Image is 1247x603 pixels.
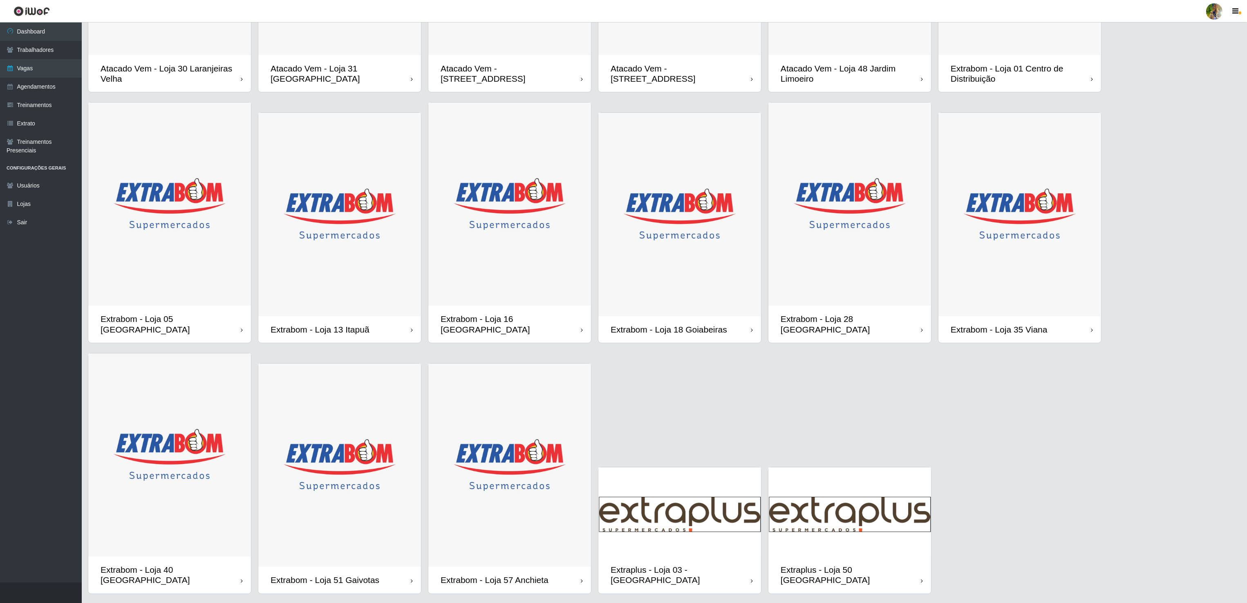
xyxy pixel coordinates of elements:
[428,364,591,594] a: Extrabom - Loja 57 Anchieta
[258,364,421,594] a: Extrabom - Loja 51 Gaivotas
[441,575,549,585] div: Extrabom - Loja 57 Anchieta
[428,103,591,343] a: Extrabom - Loja 16 [GEOGRAPHIC_DATA]
[258,113,421,343] a: Extrabom - Loja 13 Itapuã
[441,314,581,334] div: Extrabom - Loja 16 [GEOGRAPHIC_DATA]
[768,103,931,306] img: cardImg
[611,63,751,84] div: Atacado Vem - [STREET_ADDRESS]
[88,103,251,306] img: cardImg
[938,113,1101,316] img: cardImg
[768,103,931,343] a: Extrabom - Loja 28 [GEOGRAPHIC_DATA]
[271,63,411,84] div: Atacado Vem - Loja 31 [GEOGRAPHIC_DATA]
[781,63,921,84] div: Atacado Vem - Loja 48 Jardim Limoeiro
[101,565,241,585] div: Extrabom - Loja 40 [GEOGRAPHIC_DATA]
[611,565,751,585] div: Extraplus - Loja 03 - [GEOGRAPHIC_DATA]
[781,565,921,585] div: Extraplus - Loja 50 [GEOGRAPHIC_DATA]
[258,364,421,567] img: cardImg
[271,324,369,335] div: Extrabom - Loja 13 Itapuã
[951,63,1091,84] div: Extrabom - Loja 01 Centro de Distribuição
[781,314,921,334] div: Extrabom - Loja 28 [GEOGRAPHIC_DATA]
[598,467,761,594] a: Extraplus - Loja 03 - [GEOGRAPHIC_DATA]
[101,314,241,334] div: Extrabom - Loja 05 [GEOGRAPHIC_DATA]
[951,324,1048,335] div: Extrabom - Loja 35 Viana
[258,113,421,316] img: cardImg
[598,113,761,316] img: cardImg
[88,353,251,594] a: Extrabom - Loja 40 [GEOGRAPHIC_DATA]
[598,467,761,556] img: cardImg
[88,103,251,343] a: Extrabom - Loja 05 [GEOGRAPHIC_DATA]
[88,353,251,557] img: cardImg
[441,63,581,84] div: Atacado Vem - [STREET_ADDRESS]
[768,467,931,556] img: cardImg
[938,113,1101,343] a: Extrabom - Loja 35 Viana
[428,103,591,306] img: cardImg
[271,575,379,585] div: Extrabom - Loja 51 Gaivotas
[598,113,761,343] a: Extrabom - Loja 18 Goiabeiras
[611,324,727,335] div: Extrabom - Loja 18 Goiabeiras
[13,6,50,16] img: CoreUI Logo
[428,364,591,567] img: cardImg
[768,467,931,594] a: Extraplus - Loja 50 [GEOGRAPHIC_DATA]
[101,63,241,84] div: Atacado Vem - Loja 30 Laranjeiras Velha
